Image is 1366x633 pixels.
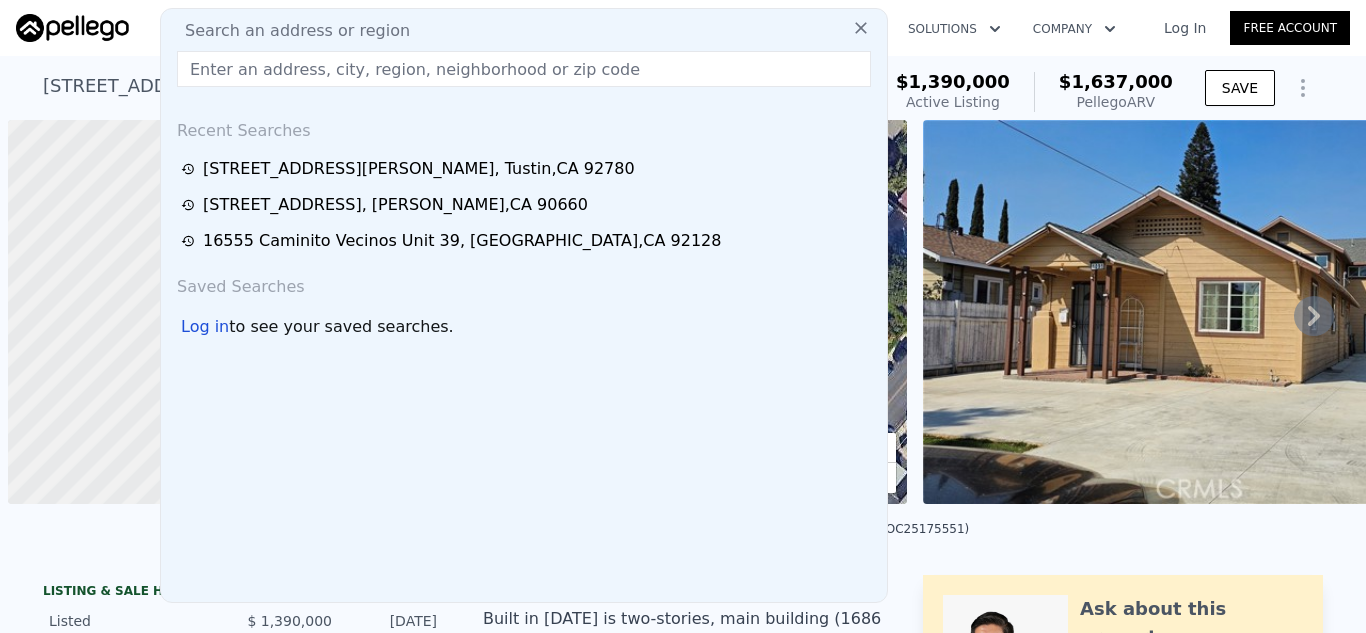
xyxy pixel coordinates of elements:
a: 16555 Caminito Vecinos Unit 39, [GEOGRAPHIC_DATA],CA 92128 [181,229,873,253]
div: [STREET_ADDRESS][PERSON_NAME] , Tustin , CA 92780 [43,72,534,100]
div: Saved Searches [169,259,879,307]
span: $1,390,000 [896,71,1010,92]
button: Show Options [1283,68,1323,108]
div: Recent Searches [169,103,879,151]
div: [DATE] [348,611,437,631]
input: Enter an address, city, region, neighborhood or zip code [177,51,871,87]
a: Free Account [1230,11,1350,45]
a: Log In [1140,18,1230,38]
div: Log in [181,315,229,339]
span: Active Listing [906,94,1000,110]
img: Pellego [16,14,129,42]
div: Listed [49,611,227,631]
div: [STREET_ADDRESS] , [PERSON_NAME] , CA 90660 [203,193,588,217]
div: 16555 Caminito Vecinos Unit 39 , [GEOGRAPHIC_DATA] , CA 92128 [203,229,721,253]
span: $1,637,000 [1059,71,1173,92]
span: $ 1,390,000 [247,613,332,629]
a: [STREET_ADDRESS], [PERSON_NAME],CA 90660 [181,193,873,217]
div: LISTING & SALE HISTORY [43,583,443,603]
div: Pellego ARV [1059,92,1173,112]
span: Search an address or region [169,19,410,43]
span: to see your saved searches. [229,315,453,339]
div: [STREET_ADDRESS][PERSON_NAME] , Tustin , CA 92780 [203,157,635,181]
button: Solutions [892,11,1017,47]
button: Company [1017,11,1132,47]
a: [STREET_ADDRESS][PERSON_NAME], Tustin,CA 92780 [181,157,873,181]
button: SAVE [1205,70,1275,106]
